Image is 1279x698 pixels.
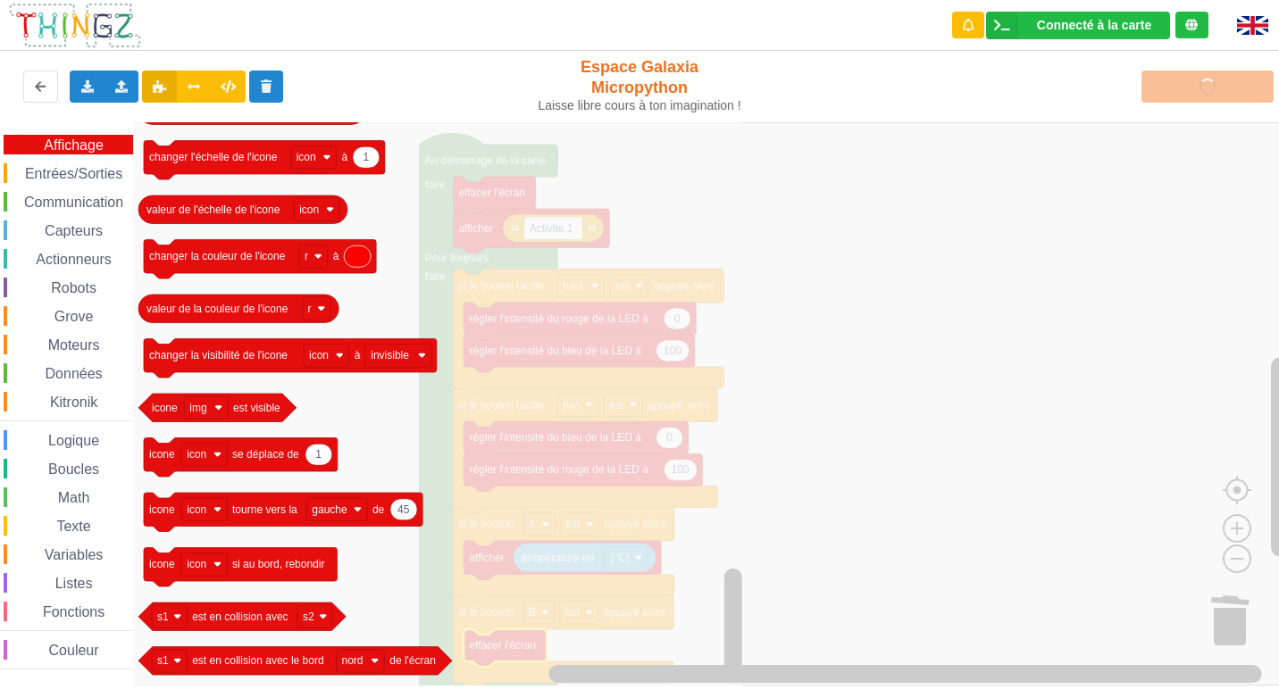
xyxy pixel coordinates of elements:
span: Robots [48,280,99,295]
text: est en collision avec [192,611,288,623]
text: icon [187,448,206,461]
text: icon [187,558,206,570]
text: à [355,349,361,361]
div: Ta base fonctionne bien ! [986,12,1170,39]
text: est en collision avec le bord [192,654,323,667]
span: Fonctions [40,604,107,619]
text: se déplace de [232,448,299,461]
text: changer l'échelle de l'icone [149,151,278,163]
text: r [305,250,308,262]
text: s1 [157,611,169,623]
text: valeur de la couleur de l'icone [146,303,288,315]
text: icone [149,558,175,570]
text: icone [152,402,178,414]
span: Math [55,490,93,505]
text: s2 [303,611,314,623]
text: tourne vers la [232,503,297,516]
text: icon [299,204,319,216]
text: invisible [371,349,409,361]
span: Capteurs [42,223,105,238]
img: thingz_logo.png [8,2,142,49]
text: 45 [397,503,410,516]
text: changer la couleur de l'icone [149,250,286,262]
text: icon [309,349,329,361]
text: valeur de l'échelle de l'icone [146,204,280,216]
span: Affichage [41,137,105,153]
text: gauche [312,503,347,516]
text: changer la visibilité de l'icone [149,349,288,361]
text: icon [297,151,316,163]
text: s1 [157,654,169,667]
span: Moteurs [46,337,103,353]
text: de l'écran [389,654,436,667]
span: Texte [54,519,93,534]
span: Actionneurs [33,252,114,267]
div: Tu es connecté au serveur de création de Thingz [1175,12,1208,38]
img: gb.png [1237,16,1268,35]
text: 1 [315,448,322,461]
div: Connecté à la carte [1037,19,1151,31]
span: Logique [46,433,102,448]
span: Données [43,366,105,381]
div: Espace Galaxia Micropython [531,57,748,113]
span: Kitronik [47,395,100,410]
text: si au bord, rebondir [232,558,324,570]
text: icone [149,503,175,516]
span: Grove [52,309,96,324]
text: icon [187,503,206,516]
text: icone [149,448,175,461]
text: à [333,250,339,262]
text: r [307,303,311,315]
span: Entrées/Sorties [22,166,125,181]
span: Variables [42,547,106,562]
text: de [372,503,385,516]
span: Boucles [46,461,102,477]
div: Laisse libre cours à ton imagination ! [531,98,748,113]
span: Couleur [46,643,102,658]
text: img [189,402,206,414]
text: 1 [363,151,369,163]
text: nord [341,654,363,667]
span: Listes [53,576,96,591]
text: est visible [233,402,280,414]
span: Communication [21,195,126,210]
text: à [341,151,347,163]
